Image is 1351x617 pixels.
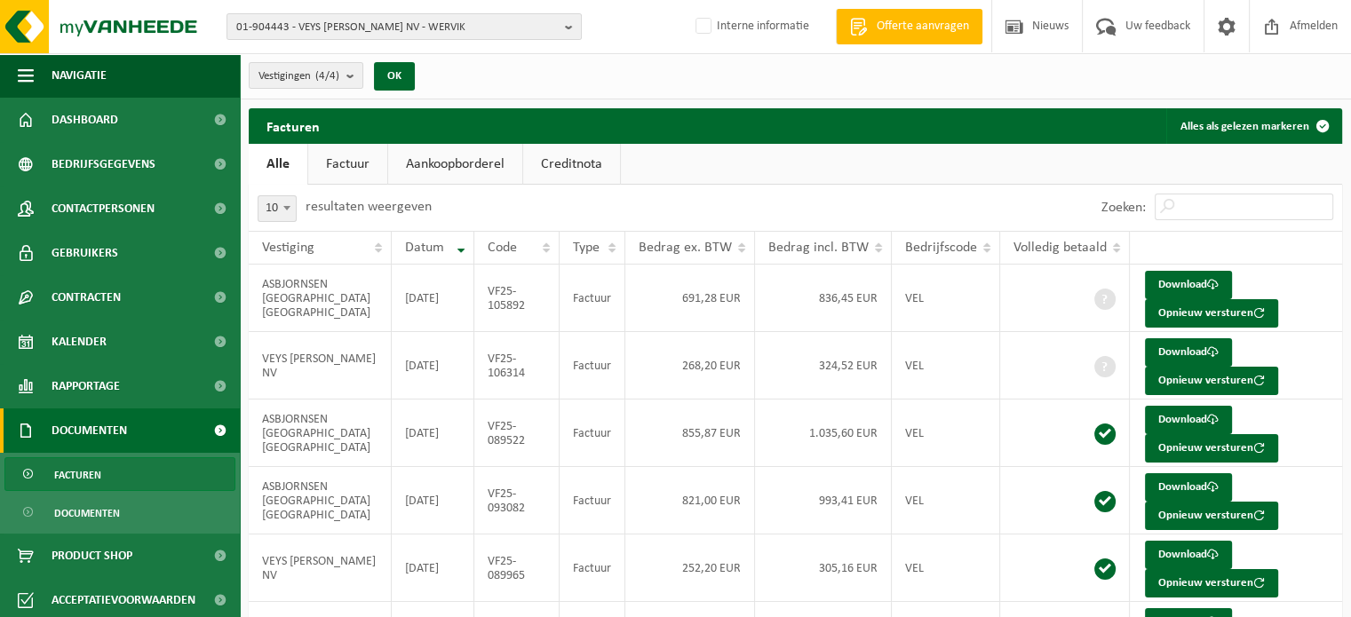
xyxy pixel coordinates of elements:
[258,196,296,221] span: 10
[4,495,235,529] a: Documenten
[560,467,625,534] td: Factuur
[474,265,560,332] td: VF25-105892
[755,332,892,399] td: 324,52 EUR
[52,53,107,98] span: Navigatie
[405,241,444,255] span: Datum
[388,144,522,185] a: Aankoopborderel
[1145,434,1278,463] button: Opnieuw versturen
[52,98,118,142] span: Dashboard
[392,534,474,602] td: [DATE]
[560,332,625,399] td: Factuur
[1145,502,1278,530] button: Opnieuw versturen
[4,457,235,491] a: Facturen
[639,241,732,255] span: Bedrag ex. BTW
[52,320,107,364] span: Kalender
[1145,367,1278,395] button: Opnieuw versturen
[755,534,892,602] td: 305,16 EUR
[474,467,560,534] td: VF25-093082
[52,186,155,231] span: Contactpersonen
[52,408,127,453] span: Documenten
[249,144,307,185] a: Alle
[52,364,120,408] span: Rapportage
[523,144,620,185] a: Creditnota
[573,241,600,255] span: Type
[306,200,432,214] label: resultaten weergeven
[52,534,132,578] span: Product Shop
[392,265,474,332] td: [DATE]
[625,332,755,399] td: 268,20 EUR
[755,399,892,467] td: 1.035,60 EUR
[872,18,974,36] span: Offerte aanvragen
[52,275,121,320] span: Contracten
[892,265,1000,332] td: VEL
[692,13,809,40] label: Interne informatie
[625,467,755,534] td: 821,00 EUR
[768,241,869,255] span: Bedrag incl. BTW
[54,458,101,492] span: Facturen
[258,63,339,90] span: Vestigingen
[1145,541,1232,569] a: Download
[54,496,120,530] span: Documenten
[1166,108,1340,144] button: Alles als gelezen markeren
[236,14,558,41] span: 01-904443 - VEYS [PERSON_NAME] NV - WERVIK
[560,265,625,332] td: Factuur
[836,9,982,44] a: Offerte aanvragen
[315,70,339,82] count: (4/4)
[52,142,155,186] span: Bedrijfsgegevens
[488,241,517,255] span: Code
[1145,569,1278,597] button: Opnieuw versturen
[249,399,392,467] td: ASBJORNSEN [GEOGRAPHIC_DATA] [GEOGRAPHIC_DATA]
[1013,241,1107,255] span: Volledig betaald
[392,467,474,534] td: [DATE]
[1145,299,1278,328] button: Opnieuw versturen
[892,332,1000,399] td: VEL
[249,108,338,143] h2: Facturen
[249,62,363,89] button: Vestigingen(4/4)
[474,399,560,467] td: VF25-089522
[905,241,977,255] span: Bedrijfscode
[392,399,474,467] td: [DATE]
[226,13,582,40] button: 01-904443 - VEYS [PERSON_NAME] NV - WERVIK
[1145,338,1232,367] a: Download
[249,534,392,602] td: VEYS [PERSON_NAME] NV
[1101,201,1146,215] label: Zoeken:
[392,332,474,399] td: [DATE]
[374,62,415,91] button: OK
[625,399,755,467] td: 855,87 EUR
[892,399,1000,467] td: VEL
[262,241,314,255] span: Vestiging
[249,265,392,332] td: ASBJORNSEN [GEOGRAPHIC_DATA] [GEOGRAPHIC_DATA]
[1145,406,1232,434] a: Download
[474,332,560,399] td: VF25-106314
[1145,473,1232,502] a: Download
[625,534,755,602] td: 252,20 EUR
[52,231,118,275] span: Gebruikers
[625,265,755,332] td: 691,28 EUR
[474,534,560,602] td: VF25-089965
[560,399,625,467] td: Factuur
[249,467,392,534] td: ASBJORNSEN [GEOGRAPHIC_DATA] [GEOGRAPHIC_DATA]
[1145,271,1232,299] a: Download
[560,534,625,602] td: Factuur
[258,195,297,222] span: 10
[249,332,392,399] td: VEYS [PERSON_NAME] NV
[892,534,1000,602] td: VEL
[892,467,1000,534] td: VEL
[755,467,892,534] td: 993,41 EUR
[308,144,387,185] a: Factuur
[755,265,892,332] td: 836,45 EUR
